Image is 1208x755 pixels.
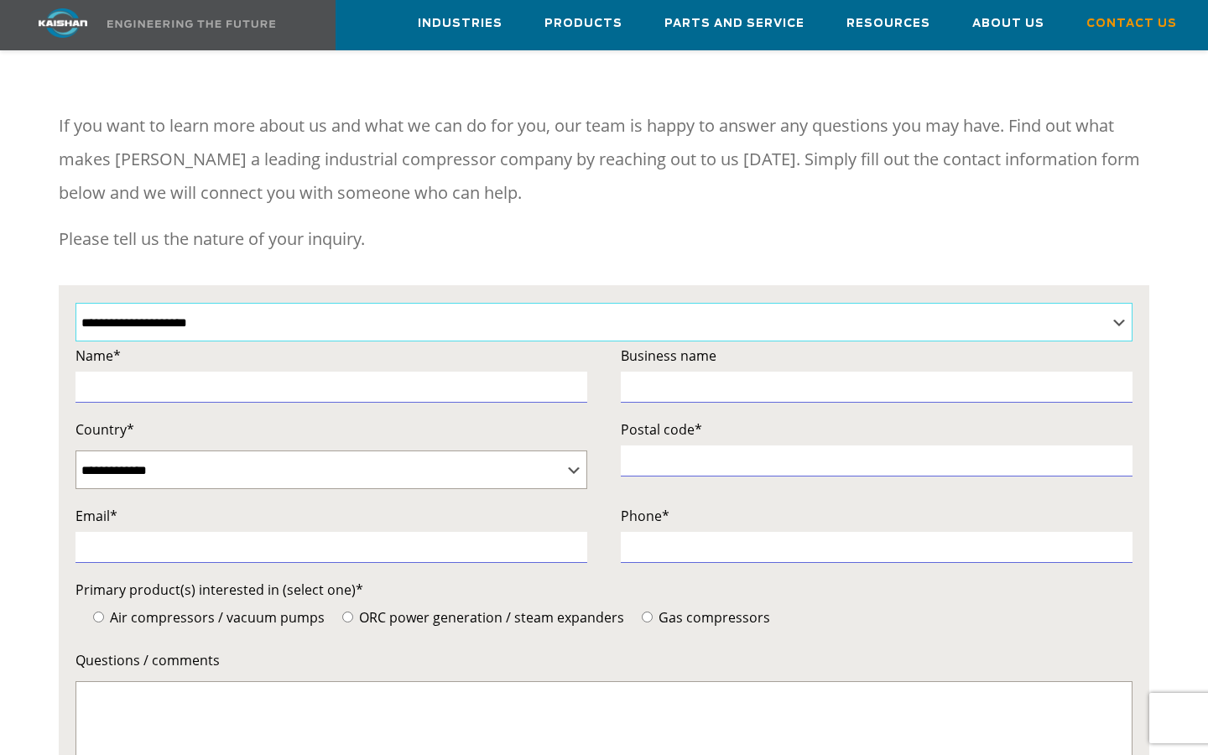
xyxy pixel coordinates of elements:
span: Air compressors / vacuum pumps [107,608,325,627]
label: Country* [75,418,587,441]
input: Gas compressors [642,612,653,622]
label: Phone* [621,504,1132,528]
input: ORC power generation / steam expanders [342,612,353,622]
span: Resources [846,14,930,34]
a: Industries [418,1,502,46]
a: Contact Us [1086,1,1177,46]
label: Postal code* [621,418,1132,441]
label: Email* [75,504,587,528]
input: Air compressors / vacuum pumps [93,612,104,622]
span: Contact Us [1086,14,1177,34]
p: If you want to learn more about us and what we can do for you, our team is happy to answer any qu... [59,109,1150,210]
span: About Us [972,14,1044,34]
label: Questions / comments [75,648,1133,672]
label: Business name [621,344,1132,367]
a: Resources [846,1,930,46]
span: Gas compressors [655,608,770,627]
p: Please tell us the nature of your inquiry. [59,222,1150,256]
a: Parts and Service [664,1,804,46]
span: Products [544,14,622,34]
span: Industries [418,14,502,34]
span: ORC power generation / steam expanders [356,608,624,627]
a: Products [544,1,622,46]
label: Name* [75,344,587,367]
img: Engineering the future [107,20,275,28]
span: Parts and Service [664,14,804,34]
a: About Us [972,1,1044,46]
